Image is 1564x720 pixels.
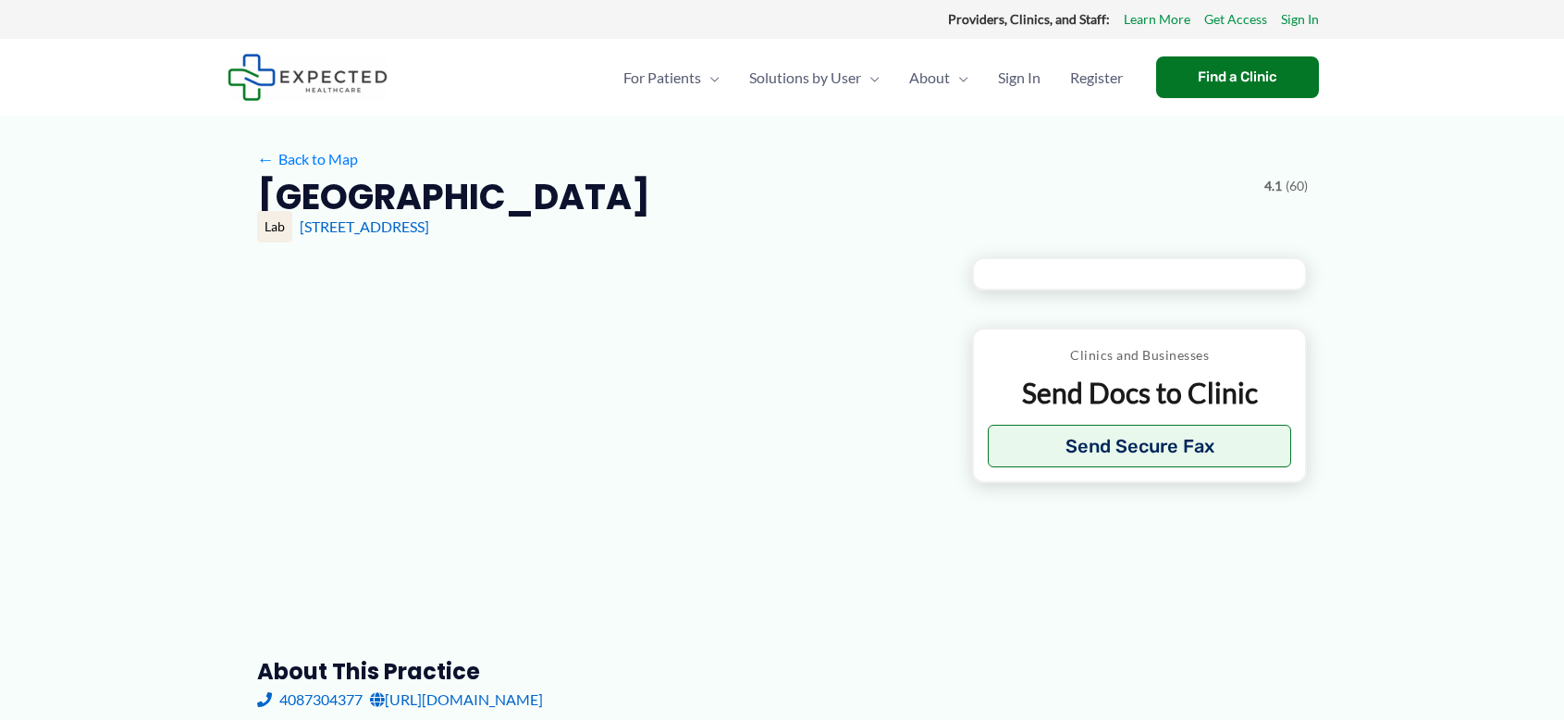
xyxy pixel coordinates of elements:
a: Get Access [1204,7,1267,31]
a: Find a Clinic [1156,56,1319,98]
h3: About this practice [257,657,942,686]
span: Sign In [998,45,1041,110]
a: For PatientsMenu Toggle [609,45,734,110]
a: Sign In [983,45,1055,110]
a: Learn More [1124,7,1190,31]
a: Register [1055,45,1138,110]
span: Register [1070,45,1123,110]
a: 4087304377 [257,686,363,714]
span: 4.1 [1264,174,1282,198]
span: About [909,45,950,110]
img: Expected Healthcare Logo - side, dark font, small [228,54,388,101]
a: [URL][DOMAIN_NAME] [370,686,543,714]
div: Lab [257,211,292,242]
span: ← [257,150,275,168]
span: Menu Toggle [861,45,880,110]
button: Send Secure Fax [988,425,1292,467]
h2: [GEOGRAPHIC_DATA] [257,174,650,219]
a: AboutMenu Toggle [894,45,983,110]
span: For Patients [623,45,701,110]
p: Send Docs to Clinic [988,375,1292,411]
a: Solutions by UserMenu Toggle [734,45,894,110]
span: Solutions by User [749,45,861,110]
a: Sign In [1281,7,1319,31]
a: [STREET_ADDRESS] [300,217,429,235]
nav: Primary Site Navigation [609,45,1138,110]
strong: Providers, Clinics, and Staff: [948,11,1110,27]
span: Menu Toggle [701,45,720,110]
span: Menu Toggle [950,45,968,110]
span: (60) [1286,174,1308,198]
a: ←Back to Map [257,145,358,173]
p: Clinics and Businesses [988,343,1292,367]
